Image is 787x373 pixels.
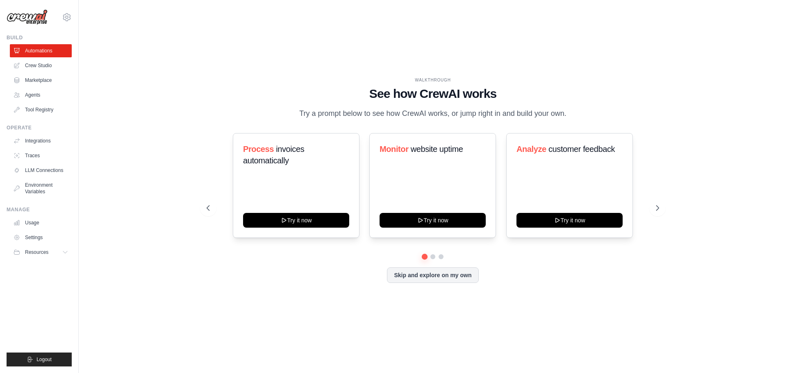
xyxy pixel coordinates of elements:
[7,353,72,366] button: Logout
[243,145,274,154] span: Process
[7,124,72,131] div: Operate
[516,213,623,228] button: Try it now
[36,356,52,363] span: Logout
[207,86,659,101] h1: See how CrewAI works
[7,9,48,25] img: Logo
[207,77,659,83] div: WALKTHROUGH
[295,108,571,120] p: Try a prompt below to see how CrewAI works, or jump right in and build your own.
[243,213,349,228] button: Try it now
[243,145,304,165] span: invoices automatically
[10,134,72,147] a: Integrations
[7,34,72,41] div: Build
[10,103,72,116] a: Tool Registry
[387,267,478,283] button: Skip and explore on my own
[746,334,787,373] iframe: Chat Widget
[10,164,72,177] a: LLM Connections
[548,145,615,154] span: customer feedback
[10,88,72,102] a: Agents
[380,145,409,154] span: Monitor
[516,145,546,154] span: Analyze
[411,145,463,154] span: website uptime
[10,74,72,87] a: Marketplace
[10,59,72,72] a: Crew Studio
[10,149,72,162] a: Traces
[10,246,72,259] button: Resources
[10,216,72,229] a: Usage
[10,44,72,57] a: Automations
[10,179,72,198] a: Environment Variables
[10,231,72,244] a: Settings
[380,213,486,228] button: Try it now
[25,249,48,255] span: Resources
[7,206,72,213] div: Manage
